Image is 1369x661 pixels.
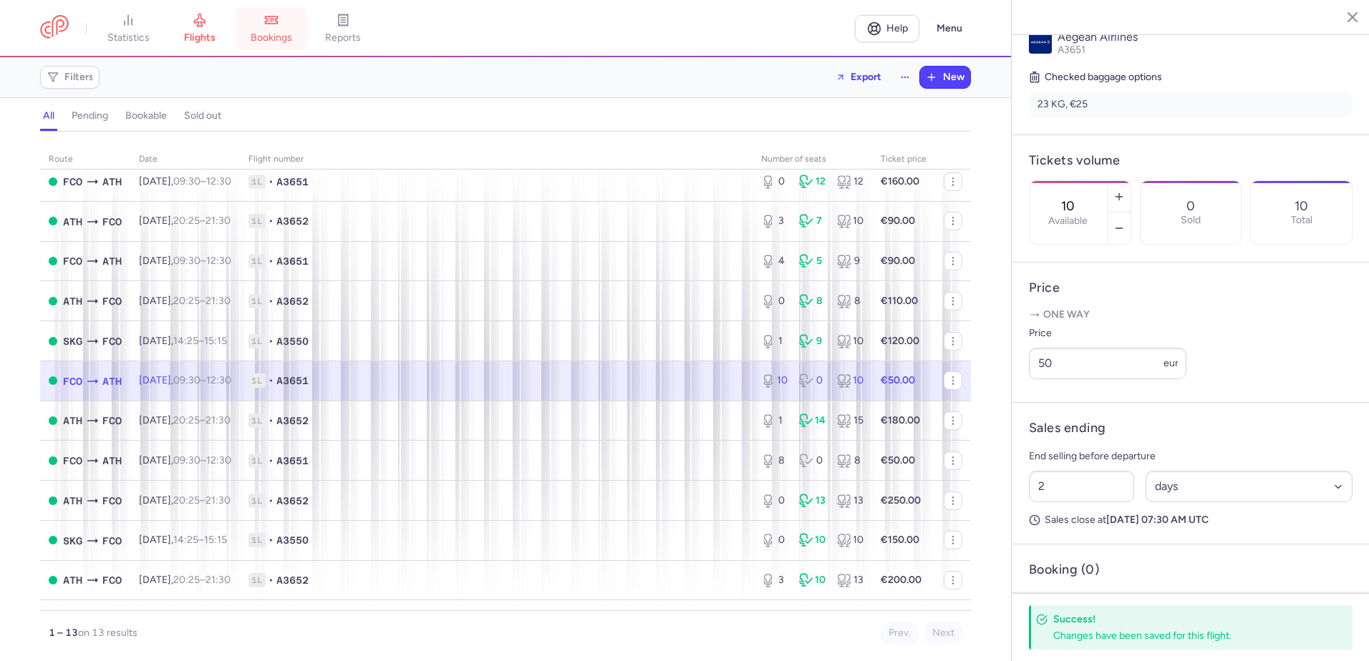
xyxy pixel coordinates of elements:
span: • [269,454,274,468]
span: 1L [248,373,266,388]
strong: €180.00 [881,414,920,426]
span: ATH [63,572,82,588]
div: 13 [837,494,864,508]
h4: sold out [184,109,221,122]
time: 20:25 [173,494,200,506]
span: A3550 [276,533,309,547]
span: [DATE], [139,574,231,586]
span: 1L [248,454,266,468]
th: route [40,149,130,170]
span: ATH [63,293,82,309]
time: 21:30 [205,494,231,506]
span: New [943,72,964,83]
div: 10 [837,533,864,547]
time: 20:25 [173,414,200,426]
span: flights [184,31,216,44]
span: [DATE], [139,454,231,466]
div: 8 [761,454,788,468]
span: A3651 [276,373,309,388]
span: [DATE], [139,295,231,307]
h4: Sales ending [1029,420,1106,436]
p: Total [1291,215,1312,226]
span: [DATE], [139,175,231,187]
span: – [173,255,231,267]
div: 8 [799,294,826,308]
time: 15:15 [204,534,227,546]
th: number of seats [753,149,872,170]
span: A3652 [276,294,309,308]
span: FCO [102,214,122,230]
span: A3550 [276,334,309,348]
span: [DATE], [139,215,231,227]
a: statistics [92,13,164,44]
span: A3652 [276,214,309,228]
span: – [173,295,231,307]
span: 1L [248,533,266,547]
img: Aegean Airlines logo [1029,31,1052,54]
div: 10 [799,533,826,547]
div: 10 [799,573,826,587]
button: Menu [928,15,971,42]
div: 8 [837,454,864,468]
span: FCO [63,373,82,389]
label: Available [1048,215,1088,227]
span: 1L [248,254,266,268]
strong: €50.00 [881,374,915,386]
th: Flight number [240,149,753,170]
div: 0 [761,294,788,308]
span: – [173,215,231,227]
time: 14:25 [173,335,198,347]
a: flights [164,13,236,44]
span: 1L [248,334,266,348]
span: [DATE], [139,374,231,386]
h5: Checked baggage options [1029,69,1353,86]
strong: €120.00 [881,335,919,347]
div: 8 [837,294,864,308]
span: – [173,374,231,386]
div: 0 [799,454,826,468]
h4: Booking (0) [1029,562,1099,578]
button: Next [924,622,962,644]
span: • [269,294,274,308]
div: 4 [761,254,788,268]
time: 14:25 [173,534,198,546]
h4: all [43,109,54,122]
span: A3651 [276,254,309,268]
time: 09:30 [173,454,200,466]
span: 1L [248,494,266,508]
strong: €110.00 [881,295,918,307]
h4: Success! [1053,612,1321,626]
span: FCO [102,333,122,349]
input: ## [1029,471,1134,502]
time: 20:25 [173,215,200,227]
p: 10 [1295,199,1308,213]
span: • [269,254,274,268]
span: – [173,335,227,347]
div: 0 [761,494,788,508]
span: – [173,534,227,546]
span: A3651 [276,454,309,468]
span: SKG [63,533,82,549]
span: – [173,175,231,187]
div: 0 [761,533,788,547]
span: eur [1164,357,1179,369]
p: 0 [1186,199,1195,213]
span: ATH [102,373,122,389]
span: on 13 results [78,627,137,639]
span: [DATE], [139,534,227,546]
strong: [DATE] 07:30 AM UTC [1106,514,1209,526]
span: 1L [248,573,266,587]
span: FCO [102,533,122,549]
time: 09:30 [173,374,200,386]
div: 3 [761,214,788,228]
a: bookings [236,13,307,44]
span: • [269,373,274,388]
a: reports [307,13,379,44]
div: 13 [799,494,826,508]
div: 12 [837,175,864,189]
span: FCO [102,572,122,588]
a: Help [855,15,919,42]
input: --- [1029,348,1186,379]
span: reports [325,31,361,44]
h4: Tickets volume [1029,152,1353,169]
